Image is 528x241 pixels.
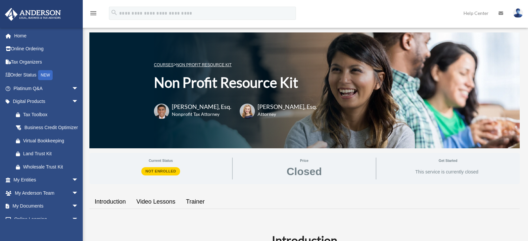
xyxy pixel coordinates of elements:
[5,213,88,226] a: Online Learningarrow_drop_down
[72,200,85,213] span: arrow_drop_down
[23,163,80,171] div: Wholesale Trust Kit
[5,55,88,69] a: Tax Organizers
[23,150,80,158] div: Land Trust Kit
[141,167,180,175] span: Not Enrolled
[240,104,255,119] img: savannah-circle.png
[181,192,210,211] a: Trainer
[154,73,317,92] h1: Non Profit Resource Kit
[9,108,88,121] a: Tax Toolbox
[72,95,85,109] span: arrow_drop_down
[5,82,88,95] a: Platinum Q&Aarrow_drop_down
[9,160,88,173] a: Wholesale Trust Kit
[258,103,317,111] h3: [PERSON_NAME], Esq.
[23,123,80,132] div: Business Credit Optimizer
[513,8,523,18] img: User Pic
[3,8,63,21] img: Anderson Advisors Platinum Portal
[89,192,131,211] a: Introduction
[23,111,80,119] div: Tax Toolbox
[131,192,181,211] a: Video Lessons
[154,63,173,67] a: COURSES
[9,134,88,147] a: Virtual Bookkeeping
[38,70,53,80] div: NEW
[381,158,515,164] span: Get Started
[5,186,88,200] a: My Anderson Teamarrow_drop_down
[72,173,85,187] span: arrow_drop_down
[72,186,85,200] span: arrow_drop_down
[5,29,88,42] a: Home
[89,9,97,17] i: menu
[72,82,85,95] span: arrow_drop_down
[287,166,322,177] span: Closed
[111,9,118,16] i: search
[237,158,371,164] span: Price
[89,12,97,17] a: menu
[154,104,169,119] img: karim-circle.png
[5,42,88,56] a: Online Ordering
[9,121,88,134] a: Business Credit Optimizer
[5,95,88,108] a: Digital Productsarrow_drop_down
[176,63,232,67] a: Non Profit Resource Kit
[72,213,85,226] span: arrow_drop_down
[172,111,231,118] h6: Nonprofit Tax Attorney
[5,69,88,82] a: Order StatusNEW
[23,137,80,145] div: Virtual Bookkeeping
[154,61,317,69] p: >
[5,173,88,187] a: My Entitiesarrow_drop_down
[94,158,227,164] span: Current Status
[172,103,231,111] h3: [PERSON_NAME], Esq.
[9,147,88,161] a: Land Trust Kit
[415,169,479,175] span: This service is currently closed
[5,200,88,213] a: My Documentsarrow_drop_down
[258,111,309,118] h6: Attorney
